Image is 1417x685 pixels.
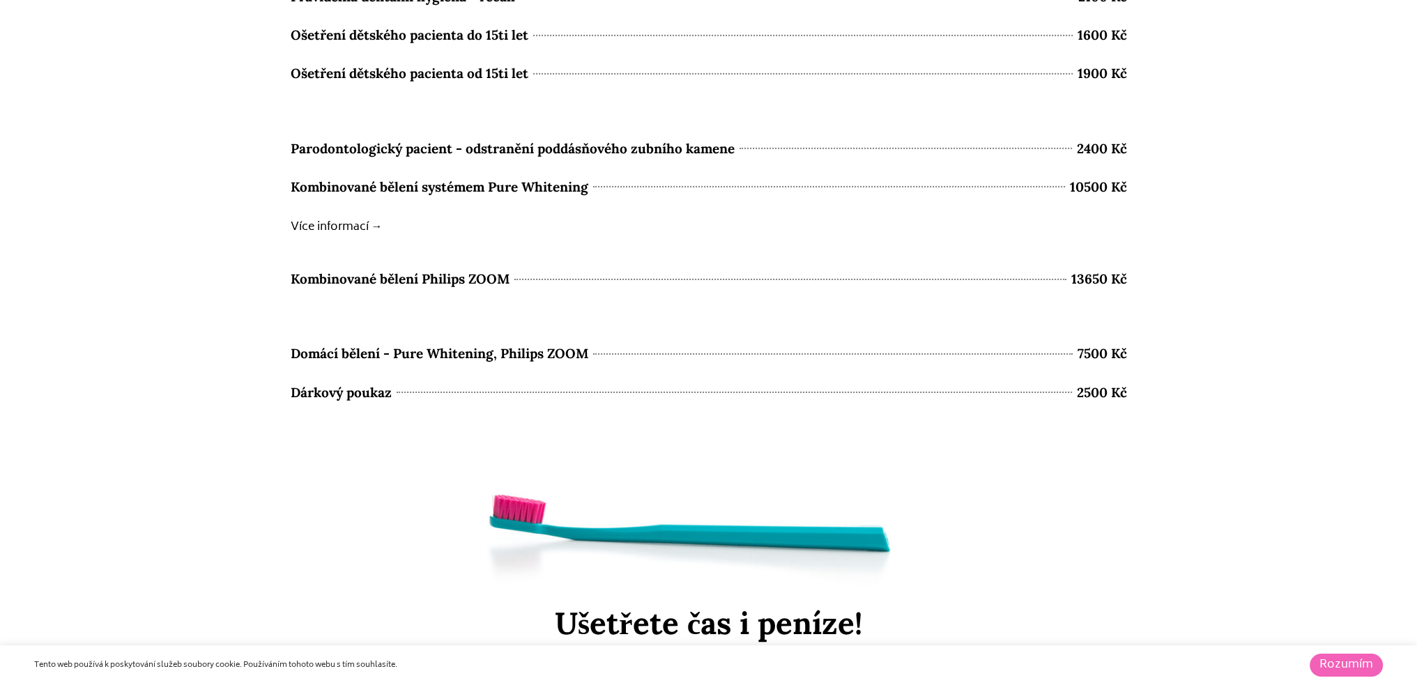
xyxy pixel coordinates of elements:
span: 1600 Kč [1078,23,1127,47]
span: Ošetření dětského pacienta do 15ti let [291,23,528,47]
span: 1900 Kč [1078,61,1127,86]
span: Kombinované bělení systémem Pure Whitening [291,175,588,199]
a: Dárkový poukaz 2500 Kč [291,380,1127,448]
span: Parodontologický pacient - odstranění poddásňového zubního kamene [291,137,735,161]
a: Domácí bělení - Pure Whitening, Philips ZOOM 7500 Kč [291,341,1127,373]
a: Ošetření dětského pacienta do 15ti let 1600 Kč [291,23,1127,54]
span: Ošetření dětského pacienta od 15ti let [291,61,528,86]
span: 2400 Kč [1077,137,1127,161]
span: Kombinované bělení Philips ZOOM [291,267,510,291]
span: Domácí bělení - Pure Whitening, Philips ZOOM [291,341,588,366]
a: Kombinované bělení Philips ZOOM 13650 Kč [291,267,1127,334]
span: Dárkový poukaz [291,380,392,405]
span: 2500 Kč [1077,380,1127,405]
a: Ošetření dětského pacienta od 15ti let 1900 Kč [291,61,1127,129]
span: 10500 Kč [1070,175,1127,199]
a: Rozumím [1310,654,1383,677]
a: Kombinované bělení systémem Pure Whitening 10500 Kč Více informací → [291,175,1127,260]
div: Tento web používá k poskytování služeb soubory cookie. Používáním tohoto webu s tím souhlasíte. [34,659,979,672]
h2: Ušetřete čas i peníze! [291,605,1127,642]
b: Více informací → [291,217,383,237]
span: 13650 Kč [1071,267,1127,291]
span: 7500 Kč [1078,341,1127,366]
a: Parodontologický pacient - odstranění poddásňového zubního kamene 2400 Kč [291,137,1127,168]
